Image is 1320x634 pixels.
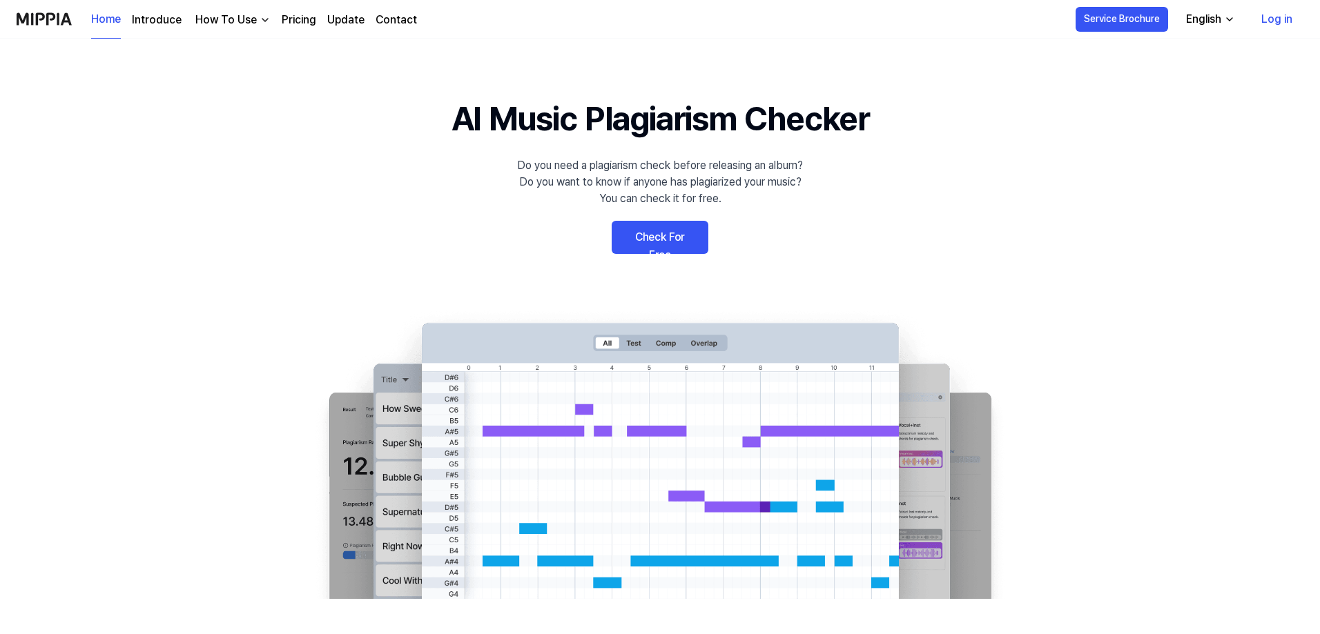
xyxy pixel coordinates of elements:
[612,221,708,254] a: Check For Free
[282,12,316,28] a: Pricing
[260,14,271,26] img: down
[1076,7,1168,32] button: Service Brochure
[193,12,260,28] div: How To Use
[452,94,869,143] h1: AI Music Plagiarism Checker
[301,309,1019,599] img: main Image
[1183,11,1224,28] div: English
[91,1,121,39] a: Home
[193,12,271,28] button: How To Use
[517,157,803,207] div: Do you need a plagiarism check before releasing an album? Do you want to know if anyone has plagi...
[327,12,365,28] a: Update
[132,12,182,28] a: Introduce
[376,12,417,28] a: Contact
[1175,6,1243,33] button: English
